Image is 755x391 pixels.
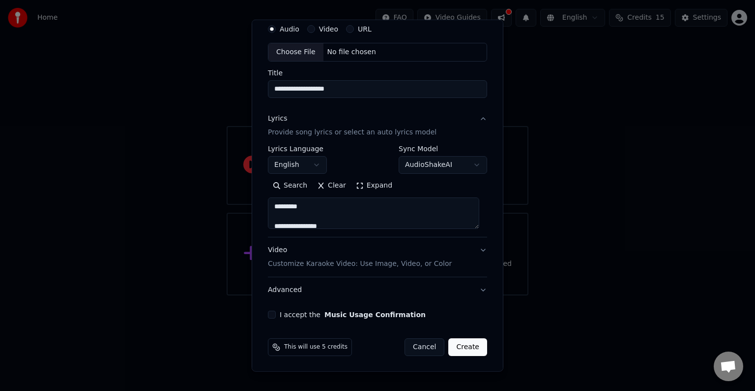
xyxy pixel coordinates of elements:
p: Provide song lyrics or select an auto lyrics model [268,128,436,137]
div: Choose File [268,43,323,61]
div: Video [268,245,452,269]
button: Advanced [268,277,487,303]
label: Sync Model [399,145,487,152]
label: Title [268,69,487,76]
label: Video [319,26,338,33]
span: This will use 5 credits [284,343,348,351]
label: I accept the [280,311,426,318]
label: URL [358,26,372,33]
label: Lyrics Language [268,145,327,152]
div: Lyrics [268,114,287,124]
button: I accept the [324,311,426,318]
button: VideoCustomize Karaoke Video: Use Image, Video, or Color [268,237,487,277]
button: Create [448,338,487,356]
button: Search [268,178,312,194]
label: Audio [280,26,299,33]
button: LyricsProvide song lyrics or select an auto lyrics model [268,106,487,145]
button: Clear [312,178,351,194]
button: Cancel [405,338,444,356]
div: LyricsProvide song lyrics or select an auto lyrics model [268,145,487,237]
button: Expand [351,178,397,194]
div: No file chosen [323,47,380,57]
p: Customize Karaoke Video: Use Image, Video, or Color [268,259,452,269]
